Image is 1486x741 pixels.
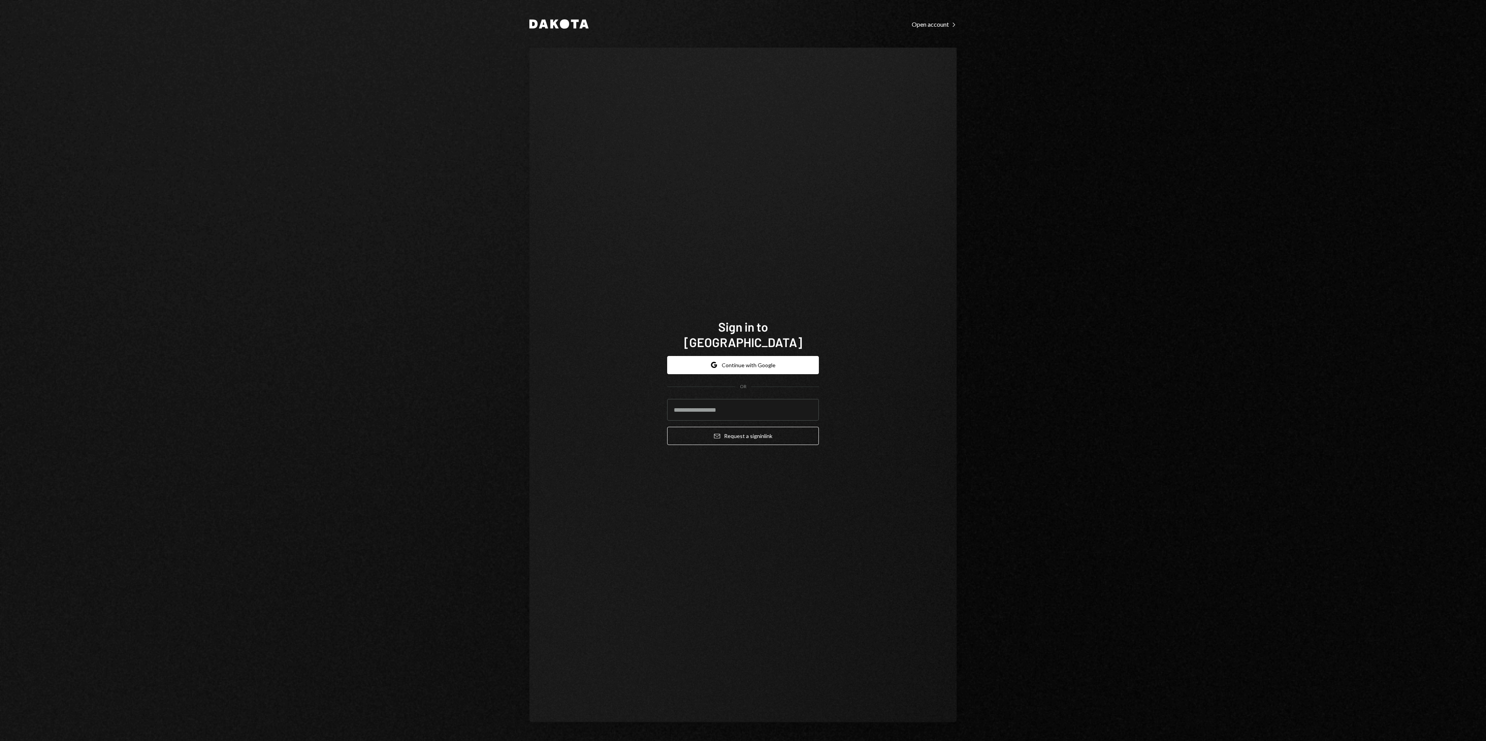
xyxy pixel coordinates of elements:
[740,383,746,390] div: OR
[667,427,819,445] button: Request a signinlink
[667,319,819,350] h1: Sign in to [GEOGRAPHIC_DATA]
[912,20,957,28] a: Open account
[912,21,957,28] div: Open account
[667,356,819,374] button: Continue with Google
